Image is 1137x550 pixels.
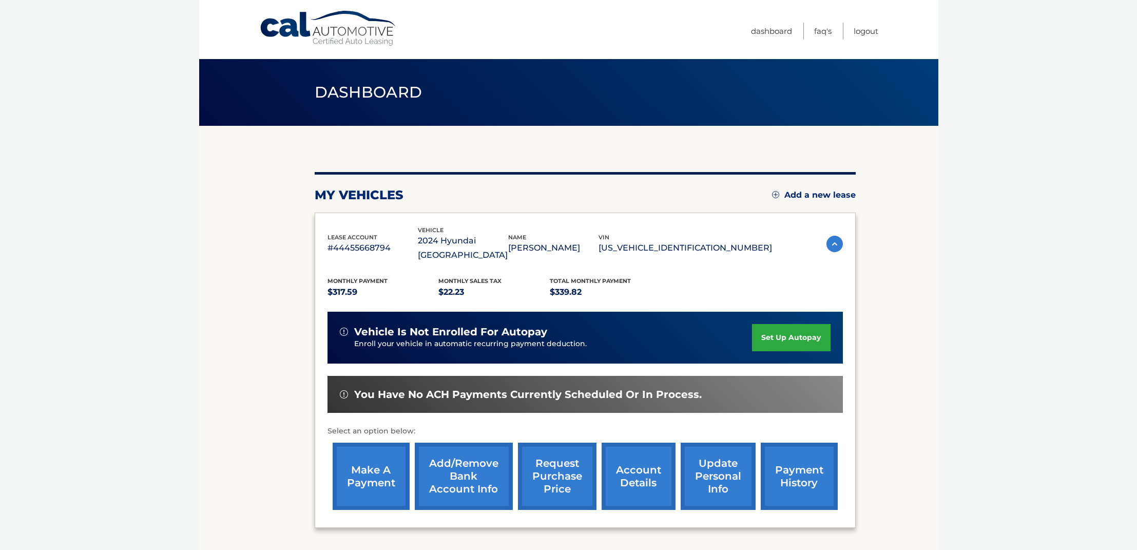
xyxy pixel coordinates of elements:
span: name [508,234,526,241]
span: lease account [327,234,377,241]
a: FAQ's [814,23,832,40]
span: vin [599,234,609,241]
img: add.svg [772,191,779,198]
a: payment history [761,443,838,510]
p: $22.23 [438,285,550,299]
p: [PERSON_NAME] [508,241,599,255]
span: Monthly sales Tax [438,277,502,285]
img: alert-white.svg [340,328,348,336]
span: Dashboard [315,83,422,102]
p: $339.82 [550,285,661,299]
a: Cal Automotive [259,10,398,47]
a: Logout [854,23,878,40]
span: vehicle is not enrolled for autopay [354,326,547,338]
p: $317.59 [327,285,439,299]
a: Add/Remove bank account info [415,443,513,510]
a: update personal info [681,443,756,510]
img: accordion-active.svg [826,236,843,252]
p: 2024 Hyundai [GEOGRAPHIC_DATA] [418,234,508,262]
a: make a payment [333,443,410,510]
a: set up autopay [752,324,830,351]
a: account details [602,443,676,510]
p: Enroll your vehicle in automatic recurring payment deduction. [354,338,753,350]
span: Monthly Payment [327,277,388,285]
img: alert-white.svg [340,390,348,399]
p: Select an option below: [327,425,843,438]
p: [US_VEHICLE_IDENTIFICATION_NUMBER] [599,241,772,255]
a: request purchase price [518,443,596,510]
a: Dashboard [751,23,792,40]
span: Total Monthly Payment [550,277,631,285]
p: #44455668794 [327,241,418,255]
span: vehicle [418,226,444,234]
span: You have no ACH payments currently scheduled or in process. [354,388,702,401]
a: Add a new lease [772,190,856,200]
h2: my vehicles [315,187,403,203]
